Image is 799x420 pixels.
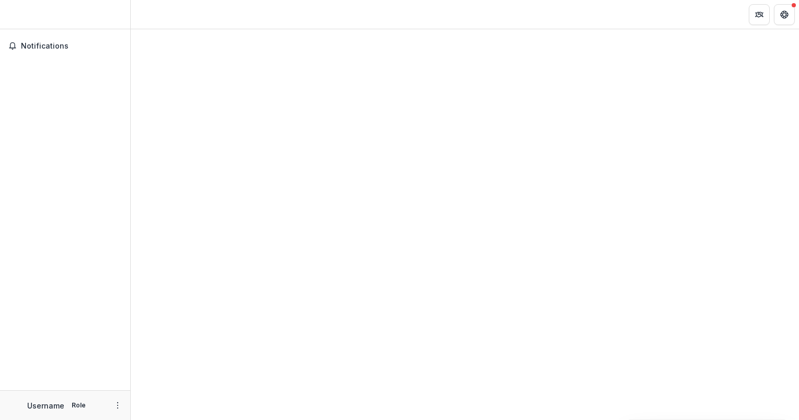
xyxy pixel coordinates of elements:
button: Notifications [4,38,126,54]
button: More [111,399,124,412]
span: Notifications [21,42,122,51]
button: Get Help [774,4,795,25]
p: Username [27,400,64,411]
button: Partners [749,4,770,25]
p: Role [69,401,89,410]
